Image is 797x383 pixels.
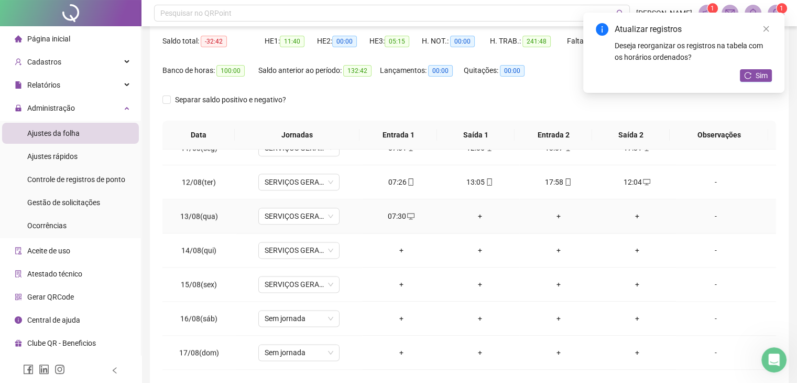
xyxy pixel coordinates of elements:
[54,364,65,375] span: instagram
[490,35,566,47] div: H. TRAB.:
[15,58,22,66] span: user-add
[369,35,422,47] div: HE 3:
[265,242,333,258] span: SERVIÇOS GERAIS - SEG A QUI
[428,65,453,77] span: 00:00
[748,8,758,18] span: bell
[181,280,217,289] span: 15/08(sex)
[370,313,432,324] div: +
[370,176,432,188] div: 07:26
[27,129,80,137] span: Ajustes da folha
[111,367,118,374] span: left
[15,339,22,347] span: gift
[528,313,589,324] div: +
[27,198,100,207] span: Gestão de solicitações
[406,212,414,220] span: desktop
[684,176,746,188] div: -
[216,65,245,77] span: 100:00
[171,94,290,105] span: Separar saldo positivo e negativo?
[606,313,668,324] div: +
[15,293,22,301] span: qrcode
[596,23,608,36] span: info-circle
[265,35,317,47] div: HE 1:
[27,247,70,255] span: Aceite de uso
[385,36,409,47] span: 05:15
[449,347,511,358] div: +
[235,121,359,150] th: Jornadas
[744,72,751,79] span: reload
[23,364,34,375] span: facebook
[606,347,668,358] div: +
[606,279,668,290] div: +
[370,244,432,256] div: +
[15,104,22,112] span: lock
[615,40,772,63] div: Deseja reorganizar os registros na tabela com os horários ordenados?
[359,121,437,150] th: Entrada 1
[27,58,61,66] span: Cadastros
[370,210,432,222] div: 07:30
[760,23,772,35] a: Close
[592,121,670,150] th: Saída 2
[406,178,414,186] span: mobile
[762,25,770,33] span: close
[162,35,265,47] div: Saldo total:
[528,244,589,256] div: +
[27,81,60,89] span: Relatórios
[27,316,80,324] span: Central de ajuda
[515,121,592,150] th: Entrada 2
[756,70,768,81] span: Sim
[280,36,304,47] span: 11:40
[258,65,380,77] div: Saldo anterior ao período:
[528,279,589,290] div: +
[27,35,70,43] span: Página inicial
[684,279,746,290] div: -
[449,176,511,188] div: 13:05
[567,37,591,45] span: Faltas:
[15,247,22,254] span: audit
[563,178,572,186] span: mobile
[606,176,668,188] div: 12:04
[39,364,49,375] span: linkedin
[265,174,333,190] span: SERVIÇOS GERAIS - SEG A QUI
[702,8,712,18] span: notification
[27,175,125,184] span: Controle de registros de ponto
[422,35,490,47] div: H. NOT.:
[449,313,511,324] div: +
[642,178,650,186] span: desktop
[528,176,589,188] div: 17:58
[780,5,783,12] span: 1
[761,347,787,373] iframe: Intercom live chat
[522,36,551,47] span: 241:48
[500,65,525,77] span: 00:00
[15,316,22,324] span: info-circle
[449,244,511,256] div: +
[777,3,787,14] sup: Atualize o seu contato no menu Meus Dados
[15,35,22,42] span: home
[449,279,511,290] div: +
[768,5,784,21] img: 91031
[27,339,96,347] span: Clube QR - Beneficios
[380,65,464,77] div: Lançamentos:
[27,221,67,230] span: Ocorrências
[27,152,78,161] span: Ajustes rápidos
[162,65,258,77] div: Banco de horas:
[182,178,216,186] span: 12/08(ter)
[27,270,82,278] span: Atestado técnico
[464,65,540,77] div: Quitações:
[265,276,333,292] span: SERVIÇOS GERAIS - SEXTA
[616,9,624,17] span: search
[711,5,714,12] span: 1
[437,121,515,150] th: Saída 1
[615,23,772,36] div: Atualizar registros
[15,270,22,278] span: solution
[670,121,768,150] th: Observações
[740,69,772,82] button: Sim
[606,210,668,222] div: +
[684,313,746,324] div: -
[370,279,432,290] div: +
[180,212,218,220] span: 13/08(qua)
[265,208,333,224] span: SERVIÇOS GERAIS - SEG A QUI
[27,293,74,301] span: Gerar QRCode
[528,347,589,358] div: +
[450,36,475,47] span: 00:00
[15,81,22,89] span: file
